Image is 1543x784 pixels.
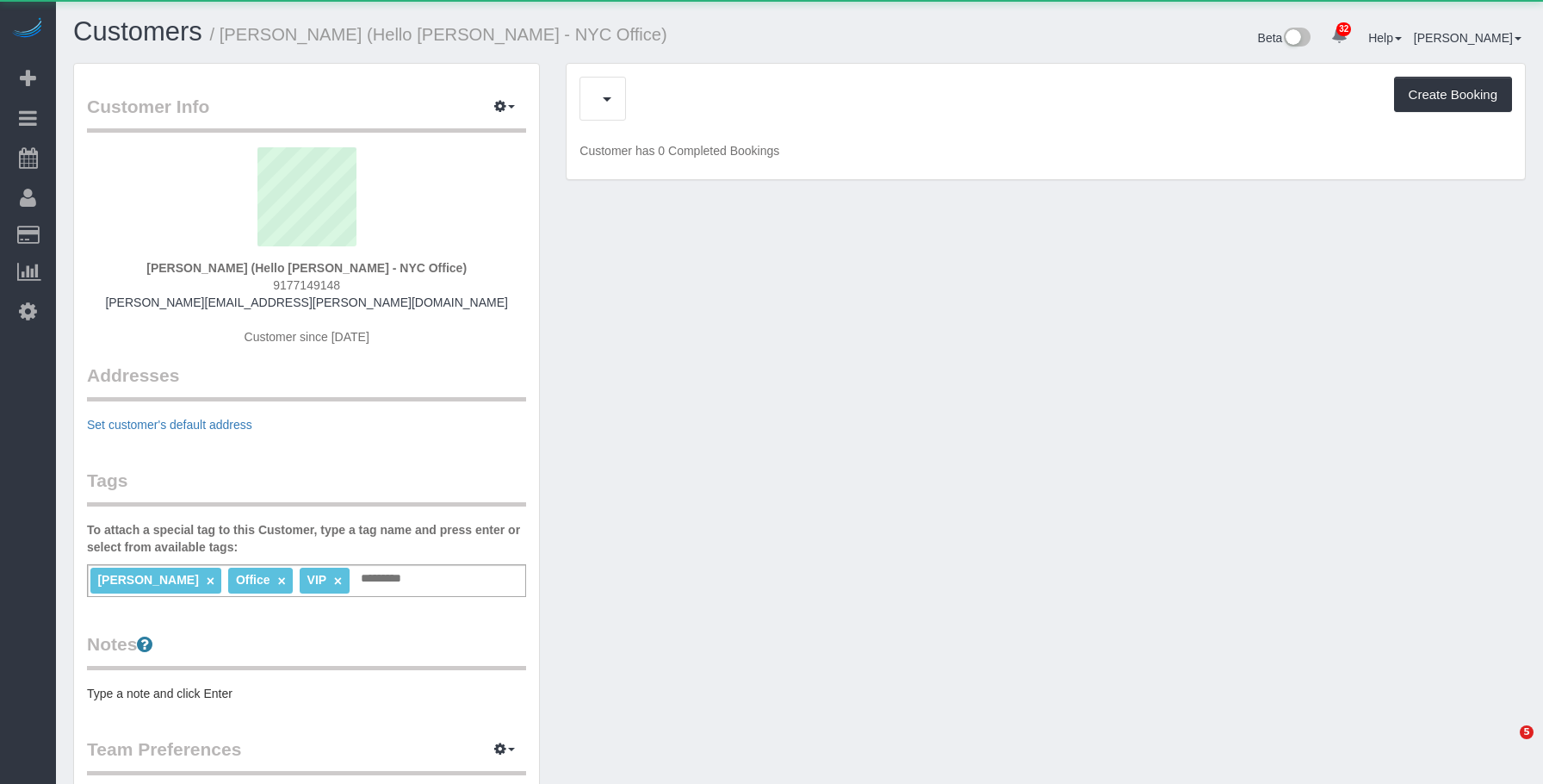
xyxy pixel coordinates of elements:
span: 32 [1336,22,1351,36]
a: × [207,574,214,588]
small: / [PERSON_NAME] (Hello [PERSON_NAME] - NYC Office) [210,25,667,44]
legend: Tags [87,468,526,507]
iframe: Intercom live chat [1484,725,1526,767]
a: Set customer's default address [87,418,252,432]
a: × [277,574,285,588]
strong: [PERSON_NAME] (Hello [PERSON_NAME] - NYC Office) [146,261,467,275]
label: To attach a special tag to this Customer, type a tag name and press enter or select from availabl... [87,521,526,556]
span: Customer since [DATE] [245,330,369,344]
legend: Team Preferences [87,737,526,775]
span: [PERSON_NAME] [97,573,198,587]
button: Create Booking [1394,77,1512,113]
img: New interface [1282,28,1311,50]
p: Customer has 0 Completed Bookings [579,142,1512,159]
img: Automaid Logo [10,17,45,41]
span: Office [236,573,270,587]
pre: Type a note and click Enter [87,685,526,702]
a: 32 [1323,17,1356,55]
legend: Customer Info [87,94,526,133]
a: Beta [1258,31,1311,45]
span: 9177149148 [273,278,340,292]
a: [PERSON_NAME] [1414,31,1521,45]
a: Help [1368,31,1402,45]
a: [PERSON_NAME][EMAIL_ADDRESS][PERSON_NAME][DOMAIN_NAME] [105,296,508,309]
legend: Notes [87,632,526,670]
span: 5 [1520,725,1534,739]
a: × [334,574,342,588]
a: Customers [73,16,202,47]
span: VIP [307,573,326,587]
